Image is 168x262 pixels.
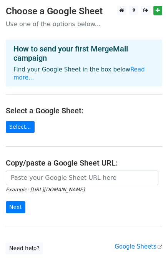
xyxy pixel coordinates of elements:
p: Find your Google Sheet in the box below [13,66,155,82]
a: Google Sheets [115,243,162,250]
h3: Choose a Google Sheet [6,6,162,17]
a: Select... [6,121,35,133]
input: Paste your Google Sheet URL here [6,171,158,185]
a: Read more... [13,66,145,81]
small: Example: [URL][DOMAIN_NAME] [6,187,85,192]
h4: Select a Google Sheet: [6,106,162,115]
a: Need help? [6,242,43,254]
h4: How to send your first MergeMail campaign [13,44,155,63]
h4: Copy/paste a Google Sheet URL: [6,158,162,167]
p: Use one of the options below... [6,20,162,28]
input: Next [6,201,25,213]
